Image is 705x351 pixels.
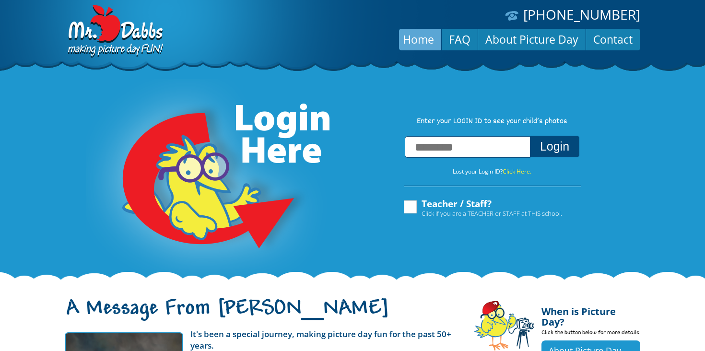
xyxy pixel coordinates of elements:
[478,28,586,51] a: About Picture Day
[402,199,562,217] label: Teacher / Staff?
[523,5,640,23] a: [PHONE_NUMBER]
[394,166,590,177] p: Lost your Login ID?
[65,304,460,325] h1: A Message From [PERSON_NAME]
[530,136,579,157] button: Login
[65,5,164,58] img: Dabbs Company
[86,79,331,281] img: Login Here
[422,209,562,218] span: Click if you are a TEACHER or STAFF at THIS school.
[541,328,640,340] p: Click the button below for more details.
[503,167,531,175] a: Click Here.
[396,28,441,51] a: Home
[394,117,590,127] p: Enter your LOGIN ID to see your child’s photos
[541,301,640,328] h4: When is Picture Day?
[586,28,640,51] a: Contact
[190,328,451,351] strong: It's been a special journey, making picture day fun for the past 50+ years.
[442,28,478,51] a: FAQ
